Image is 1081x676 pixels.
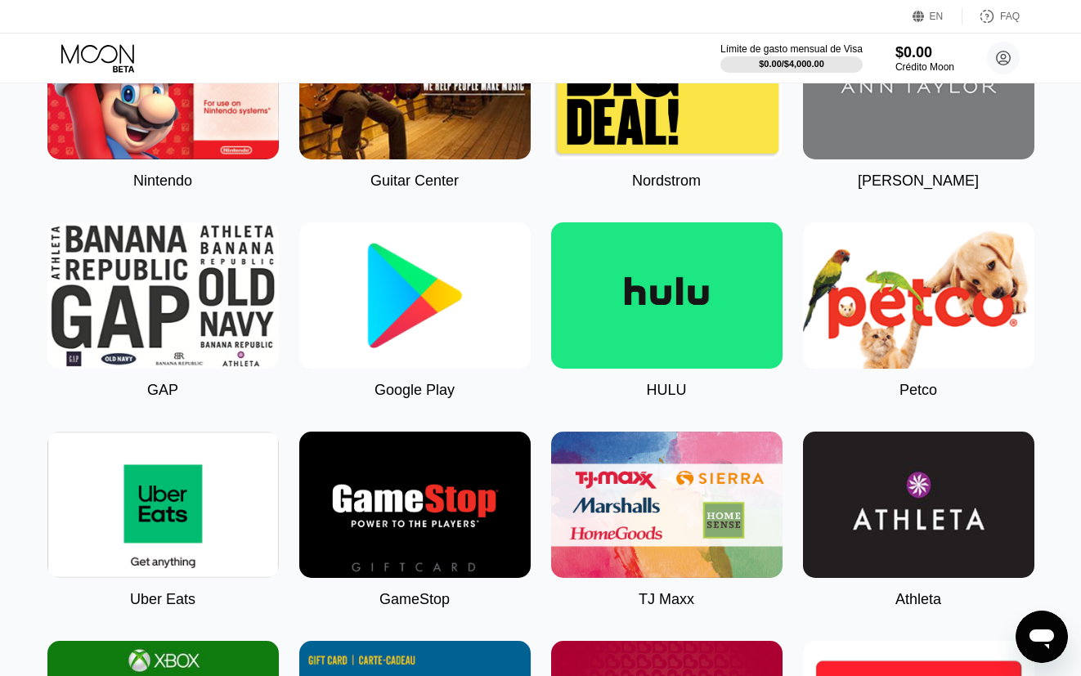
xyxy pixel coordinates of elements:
div: [PERSON_NAME] [858,172,979,190]
div: Crédito Moon [895,61,954,73]
div: Nordstrom [632,172,701,190]
iframe: Botón para iniciar la ventana de mensajería [1016,611,1068,663]
div: Petco [899,382,937,399]
div: GAP [147,382,178,399]
div: $0.00 / $4,000.00 [759,59,824,69]
div: Athleta [895,591,941,608]
div: Límite de gasto mensual de Visa$0.00/$4,000.00 [720,43,863,73]
div: EN [930,11,944,22]
div: TJ Maxx [639,591,694,608]
div: $0.00Crédito Moon [895,44,954,73]
div: Nintendo [133,172,192,190]
div: $0.00 [895,44,954,61]
div: Uber Eats [130,591,195,608]
div: Guitar Center [370,172,459,190]
div: FAQ [1000,11,1020,22]
div: Google Play [375,382,455,399]
div: HULU [646,382,686,399]
div: GameStop [379,591,450,608]
div: Límite de gasto mensual de Visa [720,43,863,55]
div: FAQ [962,8,1020,25]
div: EN [913,8,962,25]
